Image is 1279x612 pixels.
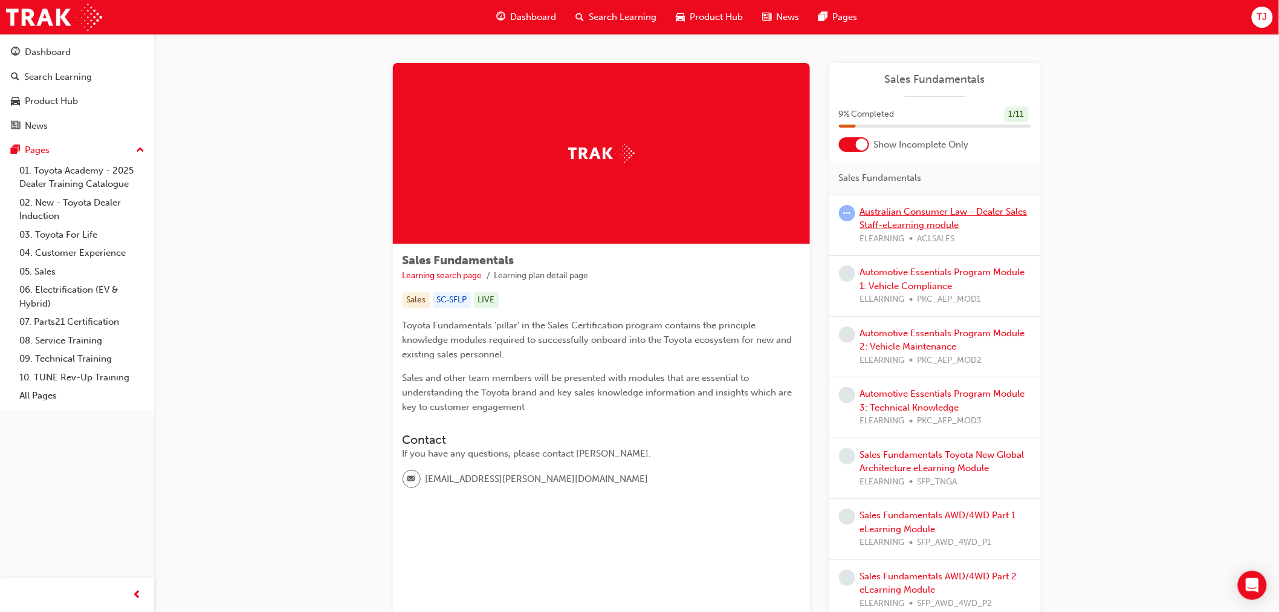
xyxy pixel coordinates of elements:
span: learningRecordVerb_NONE-icon [839,509,855,525]
button: DashboardSearch LearningProduct HubNews [5,39,149,139]
span: ELEARNING [860,414,905,428]
div: Search Learning [24,70,92,84]
span: SFP_TNGA [918,475,957,489]
span: ELEARNING [860,536,905,550]
span: search-icon [11,72,19,83]
button: TJ [1252,7,1273,28]
span: learningRecordVerb_NONE-icon [839,327,855,343]
a: guage-iconDashboard [487,5,566,30]
img: Trak [6,4,102,31]
a: Sales Fundamentals AWD/4WD Part 2 eLearning Module [860,571,1017,596]
span: learningRecordVerb_NONE-icon [839,387,855,403]
a: Sales Fundamentals AWD/4WD Part 1 eLearning Module [860,510,1016,535]
a: Automotive Essentials Program Module 1: Vehicle Compliance [860,267,1025,291]
span: Dashboard [511,10,557,24]
a: Automotive Essentials Program Module 2: Vehicle Maintenance [860,328,1025,353]
a: Search Learning [5,66,149,88]
span: TJ [1257,10,1268,24]
a: car-iconProduct Hub [667,5,753,30]
a: All Pages [15,386,149,405]
span: PKC_AEP_MOD1 [918,293,982,307]
span: Search Learning [589,10,657,24]
span: ELEARNING [860,293,905,307]
span: ELEARNING [860,354,905,368]
span: Sales and other team members will be presented with modules that are essential to understanding t... [403,373,795,412]
span: up-icon [136,143,144,158]
a: Learning search page [403,270,482,281]
a: pages-iconPages [809,5,867,30]
span: car-icon [11,96,20,107]
span: ELEARNING [860,232,905,246]
a: 05. Sales [15,262,149,281]
span: news-icon [11,121,20,132]
a: Sales Fundamentals Toyota New Global Architecture eLearning Module [860,449,1025,474]
span: news-icon [763,10,772,25]
a: 06. Electrification (EV & Hybrid) [15,281,149,313]
span: PKC_AEP_MOD3 [918,414,982,428]
span: search-icon [576,10,584,25]
span: guage-icon [11,47,20,58]
div: Open Intercom Messenger [1238,571,1267,600]
div: News [25,119,48,133]
span: SFP_AWD_4WD_P1 [918,536,992,550]
a: Automotive Essentials Program Module 3: Technical Knowledge [860,388,1025,413]
a: Product Hub [5,90,149,112]
span: ELEARNING [860,597,905,611]
a: 04. Customer Experience [15,244,149,262]
span: learningRecordVerb_ATTEMPT-icon [839,205,855,221]
img: Trak [568,144,635,163]
div: Sales [403,292,430,308]
span: SFP_AWD_4WD_P2 [918,597,992,611]
a: 07. Parts21 Certification [15,313,149,331]
div: 1 / 11 [1005,106,1029,123]
a: 02. New - Toyota Dealer Induction [15,194,149,226]
a: Australian Consumer Law - Dealer Sales Staff-eLearning module [860,206,1028,231]
span: car-icon [676,10,685,25]
span: Toyota Fundamentals 'pillar' in the Sales Certification program contains the principle knowledge ... [403,320,795,360]
span: [EMAIL_ADDRESS][PERSON_NAME][DOMAIN_NAME] [426,472,649,486]
a: 01. Toyota Academy - 2025 Dealer Training Catalogue [15,161,149,194]
div: Pages [25,143,50,157]
span: Show Incomplete Only [874,138,969,152]
span: learningRecordVerb_NONE-icon [839,265,855,282]
button: Pages [5,139,149,161]
span: Pages [833,10,858,24]
span: pages-icon [11,145,20,156]
span: pages-icon [819,10,828,25]
span: guage-icon [497,10,506,25]
span: ELEARNING [860,475,905,489]
li: Learning plan detail page [494,269,589,283]
div: Product Hub [25,94,78,108]
span: learningRecordVerb_NONE-icon [839,570,855,586]
a: 10. TUNE Rev-Up Training [15,368,149,387]
span: News [777,10,800,24]
span: ACLSALES [918,232,955,246]
span: Sales Fundamentals [403,253,514,267]
a: 09. Technical Training [15,350,149,368]
div: Dashboard [25,45,71,59]
a: Sales Fundamentals [839,73,1031,86]
h3: Contact [403,433,800,447]
a: search-iconSearch Learning [566,5,667,30]
span: Product Hub [690,10,743,24]
span: PKC_AEP_MOD2 [918,354,982,368]
div: If you have any questions, please contact [PERSON_NAME]. [403,447,800,461]
div: SC-SFLP [433,292,471,308]
div: LIVE [474,292,499,308]
a: Dashboard [5,41,149,63]
span: prev-icon [133,588,142,603]
a: 03. Toyota For Life [15,226,149,244]
a: 08. Service Training [15,331,149,350]
span: Sales Fundamentals [839,171,922,185]
a: News [5,115,149,137]
span: learningRecordVerb_NONE-icon [839,448,855,464]
a: news-iconNews [753,5,809,30]
span: email-icon [407,472,416,487]
span: 9 % Completed [839,108,895,122]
